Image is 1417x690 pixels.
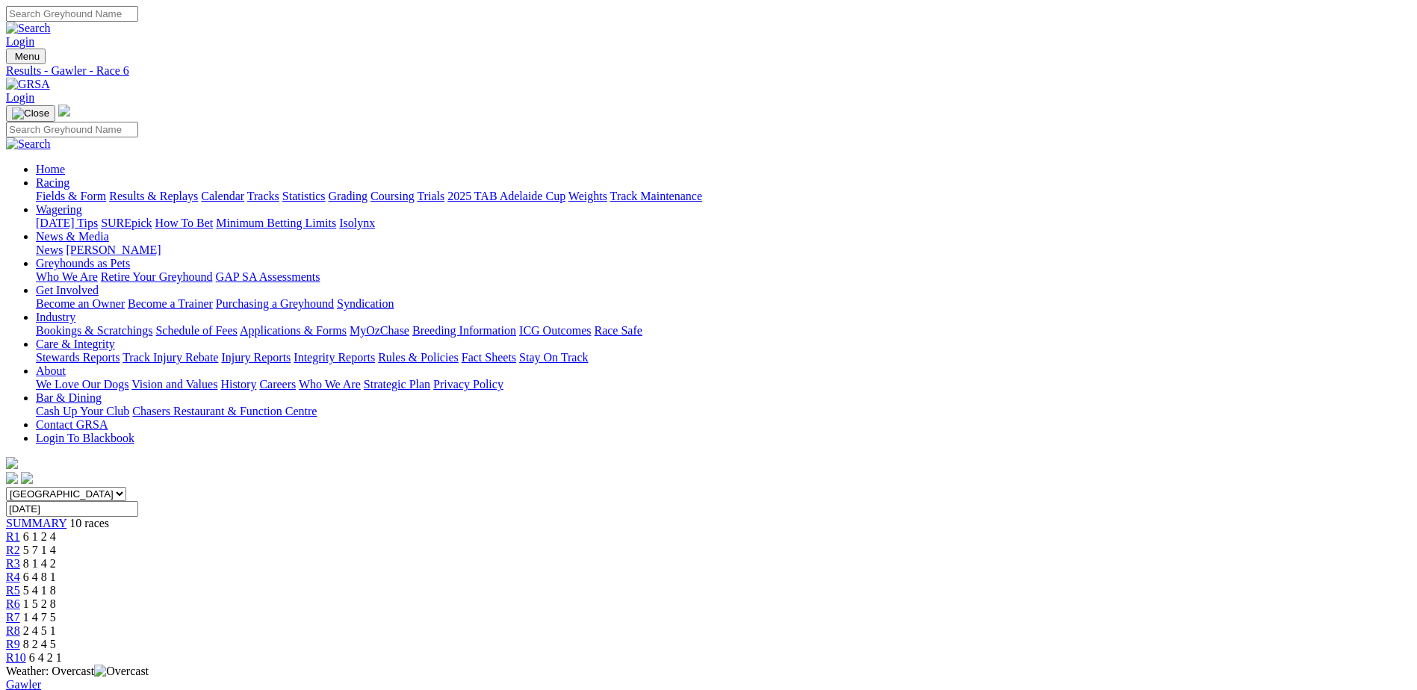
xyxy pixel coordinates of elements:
[350,324,409,337] a: MyOzChase
[6,665,149,677] span: Weather: Overcast
[36,230,109,243] a: News & Media
[6,6,138,22] input: Search
[15,51,40,62] span: Menu
[128,297,213,310] a: Become a Trainer
[23,571,56,583] span: 6 4 8 1
[6,49,46,64] button: Toggle navigation
[23,530,56,543] span: 6 1 2 4
[247,190,279,202] a: Tracks
[6,571,20,583] a: R4
[6,517,66,529] a: SUMMARY
[23,611,56,624] span: 1 4 7 5
[6,530,20,543] span: R1
[36,190,106,202] a: Fields & Form
[594,324,642,337] a: Race Safe
[36,190,1411,203] div: Racing
[294,351,375,364] a: Integrity Reports
[101,217,152,229] a: SUREpick
[610,190,702,202] a: Track Maintenance
[259,378,296,391] a: Careers
[6,137,51,151] img: Search
[36,351,120,364] a: Stewards Reports
[36,432,134,444] a: Login To Blackbook
[6,501,138,517] input: Select date
[568,190,607,202] a: Weights
[6,22,51,35] img: Search
[6,472,18,484] img: facebook.svg
[109,190,198,202] a: Results & Replays
[201,190,244,202] a: Calendar
[6,78,50,91] img: GRSA
[6,611,20,624] a: R7
[329,190,368,202] a: Grading
[6,557,20,570] span: R3
[23,597,56,610] span: 1 5 2 8
[36,351,1411,364] div: Care & Integrity
[23,638,56,650] span: 8 2 4 5
[36,297,1411,311] div: Get Involved
[6,544,20,556] a: R2
[23,544,56,556] span: 5 7 1 4
[216,270,320,283] a: GAP SA Assessments
[21,472,33,484] img: twitter.svg
[36,391,102,404] a: Bar & Dining
[155,217,214,229] a: How To Bet
[94,665,149,678] img: Overcast
[66,243,161,256] a: [PERSON_NAME]
[6,597,20,610] a: R6
[433,378,503,391] a: Privacy Policy
[36,176,69,189] a: Racing
[6,638,20,650] a: R9
[36,405,129,417] a: Cash Up Your Club
[412,324,516,337] a: Breeding Information
[58,105,70,116] img: logo-grsa-white.png
[6,651,26,664] a: R10
[6,457,18,469] img: logo-grsa-white.png
[36,243,63,256] a: News
[36,270,98,283] a: Who We Are
[6,624,20,637] a: R8
[36,338,115,350] a: Care & Integrity
[36,378,1411,391] div: About
[23,584,56,597] span: 5 4 1 8
[36,257,130,270] a: Greyhounds as Pets
[36,270,1411,284] div: Greyhounds as Pets
[6,64,1411,78] a: Results - Gawler - Race 6
[36,217,1411,230] div: Wagering
[131,378,217,391] a: Vision and Values
[447,190,565,202] a: 2025 TAB Adelaide Cup
[23,557,56,570] span: 8 1 4 2
[36,163,65,175] a: Home
[36,324,1411,338] div: Industry
[101,270,213,283] a: Retire Your Greyhound
[36,243,1411,257] div: News & Media
[6,122,138,137] input: Search
[6,584,20,597] span: R5
[36,203,82,216] a: Wagering
[462,351,516,364] a: Fact Sheets
[36,378,128,391] a: We Love Our Dogs
[36,297,125,310] a: Become an Owner
[221,351,291,364] a: Injury Reports
[417,190,444,202] a: Trials
[36,284,99,296] a: Get Involved
[6,105,55,122] button: Toggle navigation
[220,378,256,391] a: History
[123,351,218,364] a: Track Injury Rebate
[6,91,34,104] a: Login
[364,378,430,391] a: Strategic Plan
[69,517,109,529] span: 10 races
[216,217,336,229] a: Minimum Betting Limits
[12,108,49,119] img: Close
[519,324,591,337] a: ICG Outcomes
[370,190,415,202] a: Coursing
[378,351,459,364] a: Rules & Policies
[299,378,361,391] a: Who We Are
[23,624,56,637] span: 2 4 5 1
